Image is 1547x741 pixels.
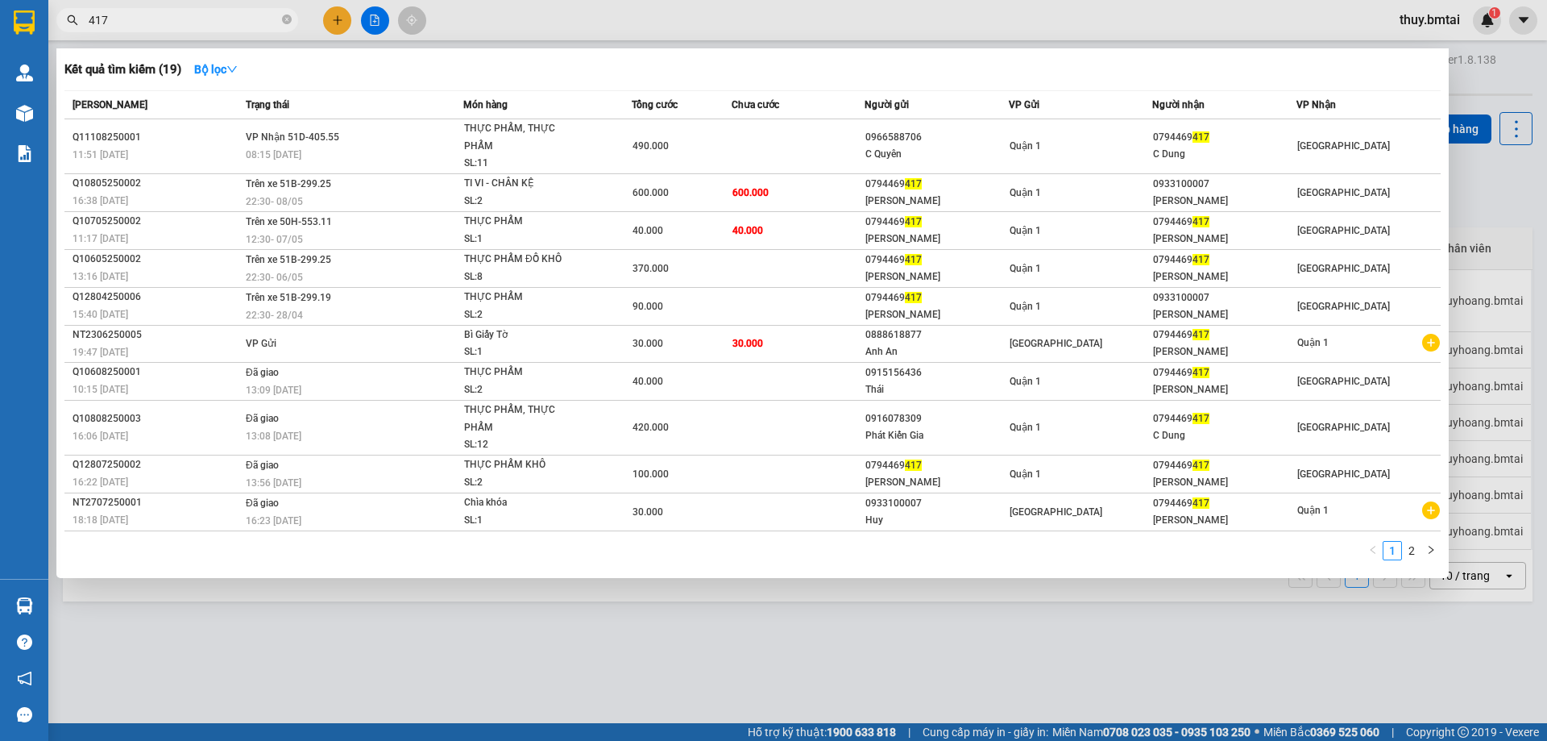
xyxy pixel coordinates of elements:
strong: Bộ lọc [194,63,238,76]
span: 417 [1192,329,1209,340]
span: 417 [905,178,922,189]
div: 0794469 [1153,457,1296,474]
div: THỰC PHẨM, THỰC PHẨM [464,402,585,436]
span: [GEOGRAPHIC_DATA] [1297,422,1390,433]
span: 22:30 - 28/04 [246,310,303,321]
li: Next Page [1421,541,1441,560]
li: Previous Page [1363,541,1383,560]
span: 13:16 [DATE] [73,271,128,282]
span: [GEOGRAPHIC_DATA] [1297,140,1390,152]
div: C Dung [1153,146,1296,163]
div: 0888618877 [865,327,1008,343]
span: 16:38 [DATE] [73,195,128,206]
div: 0794469 [865,176,1008,193]
h3: Kết quả tìm kiếm ( 19 ) [64,61,181,78]
button: left [1363,541,1383,560]
div: Chìa khóa [464,494,585,512]
span: Quận 1 [1010,422,1041,433]
span: 417 [1192,460,1209,471]
span: left [1368,545,1378,555]
span: 40.000 [732,225,763,236]
div: [PERSON_NAME] [865,231,1008,248]
span: Quận 1 [1297,505,1329,516]
a: 2 [1403,542,1421,560]
span: Món hàng [463,99,508,110]
span: 16:23 [DATE] [246,515,301,527]
div: SL: 2 [464,193,585,210]
span: 490.000 [632,140,669,152]
span: Đã giao [246,497,279,509]
span: Trên xe 50H-553.11 [246,216,332,227]
div: 0933100007 [1153,289,1296,306]
div: 0794469 [1153,364,1296,381]
span: 22:30 - 06/05 [246,272,303,283]
div: SL: 2 [464,306,585,324]
div: Huy [865,512,1008,529]
span: Trên xe 51B-299.19 [246,292,331,303]
img: logo-vxr [14,10,35,35]
div: [PERSON_NAME] [1153,193,1296,210]
div: 0916078309 [865,410,1008,427]
span: 13:56 [DATE] [246,477,301,489]
span: 08:15 [DATE] [246,149,301,160]
span: 18:18 [DATE] [73,514,128,526]
span: [GEOGRAPHIC_DATA] [1010,338,1102,349]
span: 13:08 [DATE] [246,431,301,442]
span: 40.000 [632,376,663,387]
span: 10:15 [DATE] [73,384,128,395]
span: Đã giao [246,367,279,378]
img: solution-icon [16,145,33,162]
a: 1 [1383,542,1401,560]
img: warehouse-icon [16,65,33,81]
span: Quận 1 [1010,225,1041,236]
span: Người nhận [1152,99,1205,110]
div: 0794469 [1153,495,1296,512]
div: Q12804250006 [73,289,241,306]
span: Quận 1 [1010,376,1041,387]
div: THỰC PHẨM KHÔ [464,456,585,474]
span: 417 [1192,131,1209,143]
span: [GEOGRAPHIC_DATA] [1297,225,1390,236]
div: SL: 11 [464,155,585,173]
span: 417 [905,292,922,303]
div: Q10605250002 [73,251,241,268]
div: [PERSON_NAME] [865,269,1008,285]
span: 417 [1192,413,1209,424]
span: 16:22 [DATE] [73,477,128,488]
div: 0794469 [1153,129,1296,146]
span: 600.000 [632,187,669,198]
div: 0794469 [865,289,1008,306]
div: SL: 1 [464,231,585,248]
span: VP Gửi [246,338,276,349]
span: [PERSON_NAME] [73,99,147,110]
span: plus-circle [1422,334,1440,352]
span: 30.000 [732,338,763,349]
button: right [1421,541,1441,560]
div: NT2306250005 [73,327,241,343]
div: SL: 2 [464,474,585,492]
span: close-circle [282,13,292,28]
div: Bì Giấy Tờ [464,327,585,344]
li: 2 [1402,541,1421,560]
span: Quận 1 [1010,468,1041,480]
div: 0915156436 [865,364,1008,381]
div: 0933100007 [1153,176,1296,193]
span: [GEOGRAPHIC_DATA] [1010,506,1102,518]
div: 0794469 [865,214,1008,231]
span: 30.000 [632,338,663,349]
span: Trạng thái [246,99,289,110]
div: THỰC PHẨM [464,213,585,231]
div: Q12807250002 [73,456,241,473]
div: Q10808250003 [73,410,241,427]
span: plus-circle [1422,502,1440,519]
div: Q11108250001 [73,129,241,146]
span: Trên xe 51B-299.25 [246,178,331,189]
span: 22:30 - 08/05 [246,196,303,207]
div: [PERSON_NAME] [865,193,1008,210]
div: 0966588706 [865,129,1008,146]
span: Đã giao [246,413,279,424]
div: [PERSON_NAME] [1153,231,1296,248]
button: Bộ lọcdown [181,56,251,82]
img: warehouse-icon [16,597,33,614]
span: Quận 1 [1010,187,1041,198]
